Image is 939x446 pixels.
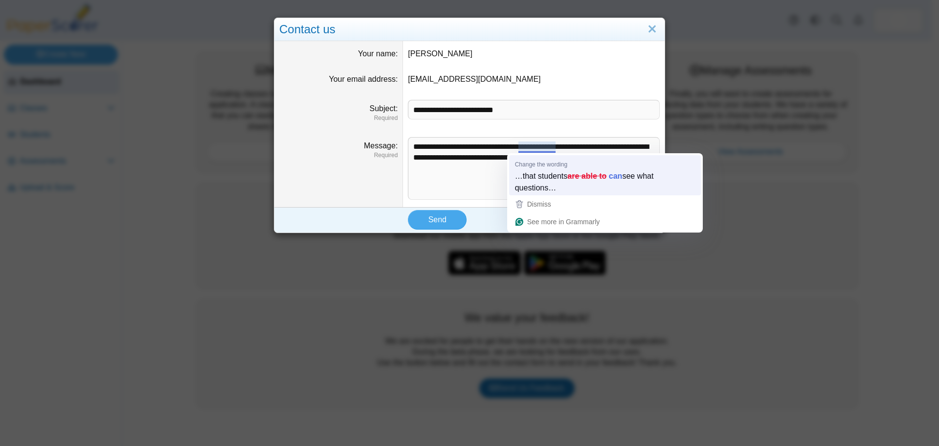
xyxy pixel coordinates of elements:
dfn: Required [279,114,398,122]
dfn: Required [279,151,398,160]
textarea: To enrich screen reader interactions, please activate Accessibility in Grammarly extension settings [408,137,660,200]
label: Your name [358,49,398,58]
dd: [EMAIL_ADDRESS][DOMAIN_NAME] [403,67,665,92]
label: Message [364,141,398,150]
a: Close [645,21,660,38]
label: Your email address [329,75,398,83]
button: Send [408,210,467,230]
span: Send [428,215,447,224]
label: Subject [370,104,398,113]
div: Contact us [274,18,665,41]
dd: [PERSON_NAME] [403,41,665,67]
